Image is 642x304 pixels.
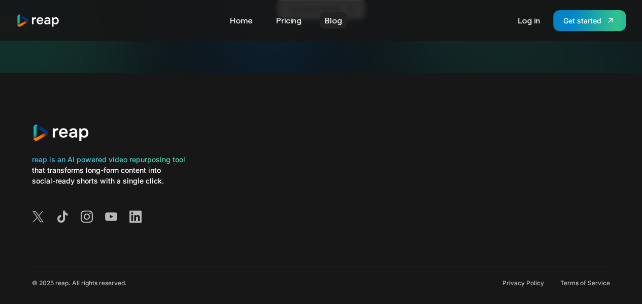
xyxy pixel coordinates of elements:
[563,15,601,26] div: Get started
[29,59,38,67] img: tab_domain_overview_orange.svg
[320,12,347,28] a: Blog
[560,279,610,287] a: Terms of Service
[16,14,60,27] a: home
[513,12,545,28] a: Log in
[16,16,24,24] img: logo_orange.svg
[225,12,258,28] a: Home
[32,279,127,287] div: © 2025 reap. All rights reserved.
[271,12,307,28] a: Pricing
[502,279,544,287] a: Privacy Policy
[26,26,112,35] div: Domain: [DOMAIN_NAME]
[16,26,24,35] img: website_grey.svg
[32,165,185,186] div: that transforms long-form content into social-ready shorts with a single click.
[553,10,626,31] a: Get started
[16,14,60,27] img: reap logo
[28,16,50,24] div: v 4.0.25
[32,154,185,165] div: reap is an AI powered video repurposing tool
[103,59,111,67] img: tab_keywords_by_traffic_grey.svg
[41,60,91,67] div: Domain Overview
[114,60,167,67] div: Keywords by Traffic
